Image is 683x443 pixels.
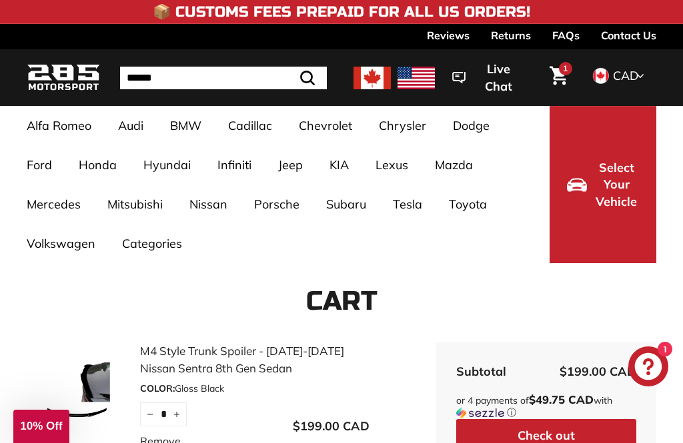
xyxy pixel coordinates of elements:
[427,24,470,47] a: Reviews
[624,346,672,390] inbox-online-store-chat: Shopify online store chat
[65,145,130,185] a: Honda
[550,106,656,263] button: Select Your Vehicle
[215,106,285,145] a: Cadillac
[13,106,105,145] a: Alfa Romeo
[140,382,175,394] span: COLOR:
[130,145,204,185] a: Hyundai
[313,185,380,224] a: Subaru
[140,342,370,376] a: M4 Style Trunk Spoiler - [DATE]-[DATE] Nissan Sentra 8th Gen Sedan
[13,145,65,185] a: Ford
[601,24,656,47] a: Contact Us
[472,61,524,95] span: Live Chat
[316,145,362,185] a: KIA
[380,185,436,224] a: Tesla
[265,145,316,185] a: Jeep
[613,68,638,83] span: CAD
[440,106,503,145] a: Dodge
[456,394,636,419] div: or 4 payments of with
[167,402,187,426] button: Increase item quantity by one
[120,67,327,89] input: Search
[422,145,486,185] a: Mazda
[456,362,506,380] div: Subtotal
[27,62,100,93] img: Logo_285_Motorsport_areodynamics_components
[293,418,370,434] span: $199.00 CAD
[491,24,531,47] a: Returns
[140,402,160,426] button: Reduce item quantity by one
[552,24,580,47] a: FAQs
[456,394,636,419] div: or 4 payments of$49.75 CADwithSezzle Click to learn more about Sezzle
[241,185,313,224] a: Porsche
[94,185,176,224] a: Mitsubishi
[204,145,265,185] a: Infiniti
[13,185,94,224] a: Mercedes
[157,106,215,145] a: BMW
[13,224,109,263] a: Volkswagen
[27,362,127,429] img: M4 Style Trunk Spoiler - 2020-2023 Nissan Sentra 8th Gen Sedan
[563,63,568,73] span: 1
[109,224,195,263] a: Categories
[140,382,370,396] div: Gloss Black
[542,55,576,101] a: Cart
[27,286,656,316] h1: Cart
[105,106,157,145] a: Audi
[13,410,69,443] div: 10% Off
[362,145,422,185] a: Lexus
[436,185,500,224] a: Toyota
[285,106,366,145] a: Chevrolet
[366,106,440,145] a: Chrysler
[594,159,639,211] span: Select Your Vehicle
[435,53,542,103] button: Live Chat
[176,185,241,224] a: Nissan
[456,407,504,419] img: Sezzle
[560,364,636,379] span: $199.00 CAD
[20,420,62,432] span: 10% Off
[529,392,594,406] span: $49.75 CAD
[153,4,530,20] h4: 📦 Customs Fees Prepaid for All US Orders!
